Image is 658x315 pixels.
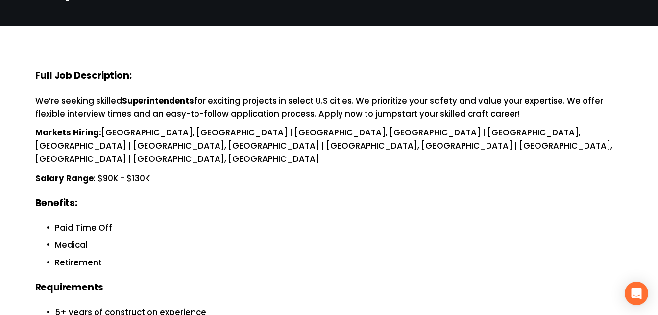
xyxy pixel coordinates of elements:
p: : $90K - $130K [35,172,623,185]
strong: Markets Hiring: [35,127,101,138]
strong: Requirements [35,281,104,294]
p: Paid Time Off [55,221,623,235]
strong: Salary Range [35,172,94,184]
strong: Full Job Description: [35,69,132,82]
p: Retirement [55,256,623,269]
p: Medical [55,238,623,252]
p: We’re seeking skilled for exciting projects in select U.S cities. We prioritize your safety and v... [35,94,623,121]
div: Open Intercom Messenger [625,282,648,305]
strong: Benefits: [35,196,77,210]
strong: Superintendents [122,95,194,106]
p: [GEOGRAPHIC_DATA], [GEOGRAPHIC_DATA] | [GEOGRAPHIC_DATA], [GEOGRAPHIC_DATA] | [GEOGRAPHIC_DATA], ... [35,126,623,166]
